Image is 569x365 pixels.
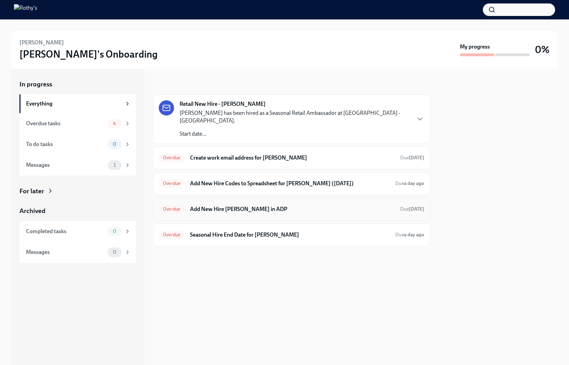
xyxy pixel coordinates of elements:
span: Due [395,232,424,238]
span: Due [400,206,424,212]
span: 1 [109,162,120,168]
span: Overdue [159,206,184,212]
span: 0 [109,229,121,234]
img: Rothy's [14,4,37,15]
span: August 27th, 2025 09:00 [400,154,424,161]
strong: [DATE] [409,206,424,212]
span: Due [395,180,424,186]
a: Messages0 [19,242,136,263]
span: Due [400,155,424,161]
a: Everything [19,94,136,113]
div: For later [19,187,44,196]
p: Start date... [180,130,410,138]
span: 0 [109,142,121,147]
h6: Add New Hire Codes to Spreadsheet for [PERSON_NAME] ([DATE]) [190,180,390,187]
a: Completed tasks0 [19,221,136,242]
h6: Create work email address for [PERSON_NAME] [190,154,395,162]
a: In progress [19,80,136,89]
div: In progress [153,80,185,89]
strong: a day ago [404,180,424,186]
h6: Seasonal Hire End Date for [PERSON_NAME] [190,231,390,239]
span: Overdue [159,155,184,160]
a: OverdueAdd New Hire [PERSON_NAME] in ADPDue[DATE] [159,204,424,215]
a: For later [19,187,136,196]
a: Archived [19,206,136,215]
div: Messages [26,161,105,169]
div: Everything [26,100,122,108]
span: Overdue [159,181,184,186]
span: 0 [109,249,121,255]
a: OverdueAdd New Hire Codes to Spreadsheet for [PERSON_NAME] ([DATE])Duea day ago [159,178,424,189]
a: OverdueSeasonal Hire End Date for [PERSON_NAME]Duea day ago [159,229,424,240]
span: September 1st, 2025 09:00 [400,206,424,212]
span: September 8th, 2025 09:00 [395,231,424,238]
p: [PERSON_NAME] has been hired as a Seasonal Retail Ambassador at [GEOGRAPHIC_DATA] - [GEOGRAPHIC_D... [180,109,410,125]
strong: My progress [460,43,490,51]
div: Messages [26,248,105,256]
div: To do tasks [26,141,105,148]
h6: Add New Hire [PERSON_NAME] in ADP [190,205,395,213]
a: OverdueCreate work email address for [PERSON_NAME]Due[DATE] [159,152,424,163]
span: 4 [109,121,120,126]
a: Messages1 [19,155,136,176]
strong: [DATE] [409,155,424,161]
h3: [PERSON_NAME]'s Onboarding [19,48,158,60]
strong: a day ago [404,232,424,238]
div: Overdue tasks [26,120,105,127]
a: Overdue tasks4 [19,113,136,134]
strong: Retail New Hire - [PERSON_NAME] [180,100,266,108]
span: Overdue [159,232,184,237]
span: September 8th, 2025 09:00 [395,180,424,187]
a: To do tasks0 [19,134,136,155]
h6: [PERSON_NAME] [19,39,64,46]
h3: 0% [535,43,550,56]
div: Completed tasks [26,228,105,235]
